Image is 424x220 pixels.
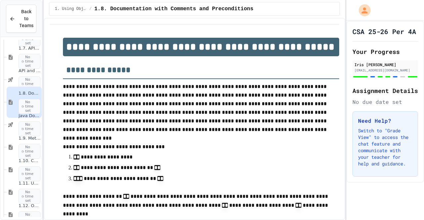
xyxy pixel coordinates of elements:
span: / [89,6,91,12]
span: No time set [19,189,40,204]
div: No due date set [352,98,418,106]
div: Iris [PERSON_NAME] [354,62,416,67]
span: No time set [19,166,40,182]
p: Switch to "Grade View" to access the chat feature and communicate with your teacher for help and ... [358,127,412,167]
span: 1. Using Objects and Methods [55,6,86,12]
span: No time set [19,54,40,69]
span: No time set [19,99,40,114]
button: Back to Teams [6,5,36,33]
span: 1.10. Calling Class Methods [19,158,40,164]
span: No time set [19,121,40,137]
div: My Account [352,3,372,18]
span: 1.9. Method Signatures [19,136,40,141]
span: Java Documentation with Comments - Topic 1.8 [19,113,40,119]
span: 1.11. Using the Math Class [19,181,40,186]
span: API and Libraries - Topic 1.7 [19,68,40,74]
span: Back to Teams [19,8,33,29]
h1: CSA 25-26 Per 4A [352,27,416,36]
h3: Need Help? [358,117,412,125]
span: 1.12. Objects - Instances of Classes [19,203,40,209]
span: No time set [19,76,40,92]
h2: Assignment Details [352,86,418,95]
span: 1.8. Documentation with Comments and Preconditions [94,5,253,13]
h2: Your Progress [352,47,418,56]
span: 1.8. Documentation with Comments and Preconditions [19,91,40,96]
span: 1.7. APIs and Libraries [19,46,40,51]
span: No time set [19,144,40,159]
div: [EMAIL_ADDRESS][DOMAIN_NAME] [354,68,416,73]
